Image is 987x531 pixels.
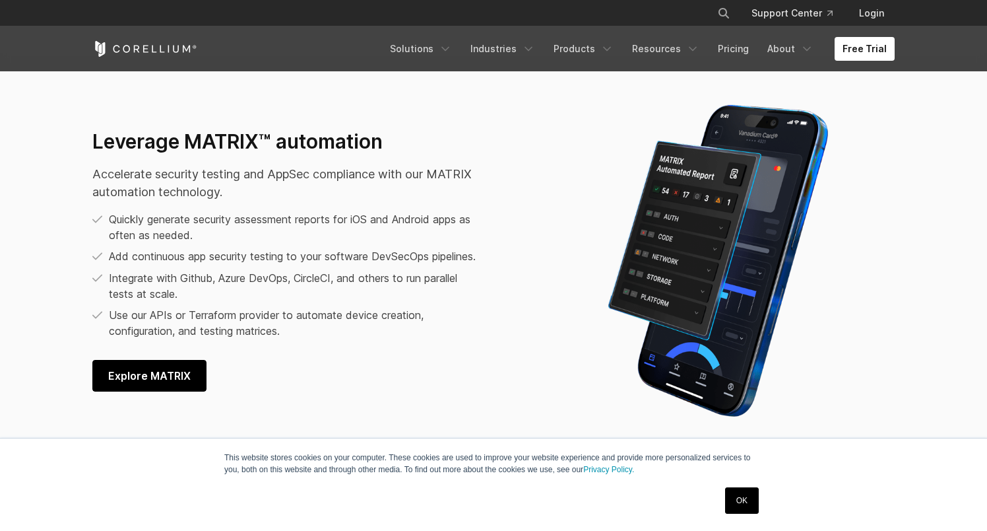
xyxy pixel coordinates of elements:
[835,37,895,61] a: Free Trial
[759,37,821,61] a: About
[624,37,707,61] a: Resources
[546,37,621,61] a: Products
[848,1,895,25] a: Login
[109,248,476,264] p: Add continuous app security testing to your software DevSecOps pipelines.
[382,37,895,61] div: Navigation Menu
[92,129,484,155] h3: Leverage MATRIX™ automation
[92,165,484,201] p: Accelerate security testing and AppSec compliance with our MATRIX automation technology.
[701,1,895,25] div: Navigation Menu
[109,270,484,302] p: Integrate with Github, Azure DevOps, CircleCI, and others to run parallel tests at scale.
[108,368,191,384] span: Explore MATRIX
[576,96,860,426] img: Corellium MATRIX automated report on iPhone showing app vulnerability test results across securit...
[382,37,460,61] a: Solutions
[92,307,484,339] li: Use our APIs or Terraform provider to automate device creation, configuration, and testing matrices.
[741,1,843,25] a: Support Center
[710,37,757,61] a: Pricing
[92,360,207,392] a: Explore MATRIX
[712,1,736,25] button: Search
[462,37,543,61] a: Industries
[583,465,634,474] a: Privacy Policy.
[109,211,484,243] p: Quickly generate security assessment reports for iOS and Android apps as often as needed.
[725,487,759,514] a: OK
[224,452,763,476] p: This website stores cookies on your computer. These cookies are used to improve your website expe...
[92,41,197,57] a: Corellium Home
